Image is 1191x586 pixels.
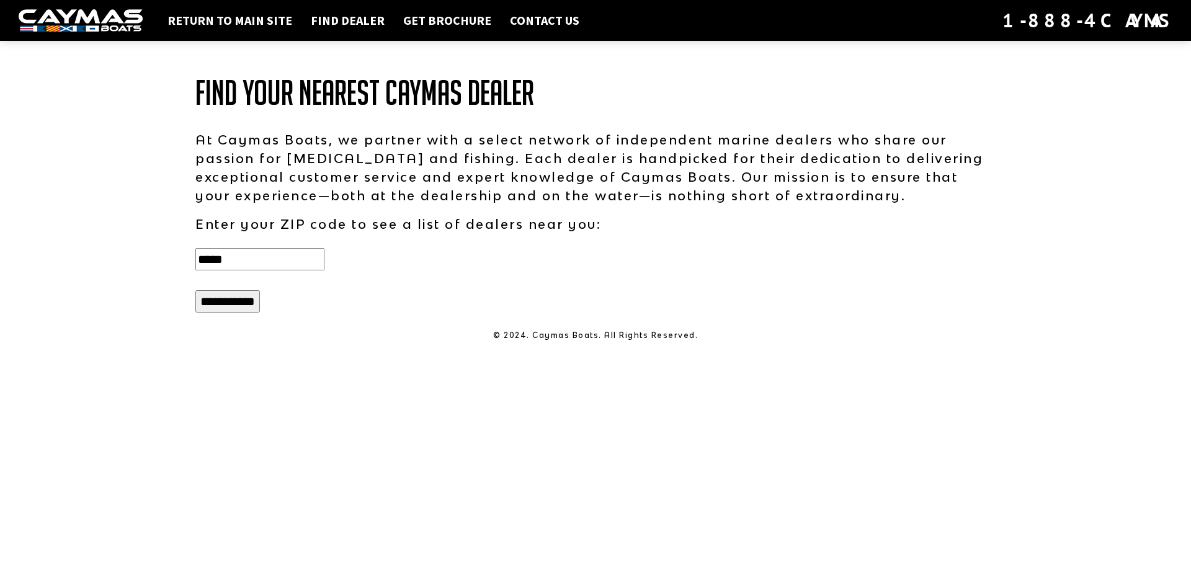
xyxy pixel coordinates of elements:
[195,330,996,341] p: © 2024. Caymas Boats. All Rights Reserved.
[305,12,391,29] a: Find Dealer
[195,130,996,205] p: At Caymas Boats, we partner with a select network of independent marine dealers who share our pas...
[1002,7,1172,34] div: 1-888-4CAYMAS
[195,215,996,233] p: Enter your ZIP code to see a list of dealers near you:
[397,12,497,29] a: Get Brochure
[161,12,298,29] a: Return to main site
[195,74,996,112] h1: Find Your Nearest Caymas Dealer
[504,12,586,29] a: Contact Us
[19,9,143,32] img: white-logo-c9c8dbefe5ff5ceceb0f0178aa75bf4bb51f6bca0971e226c86eb53dfe498488.png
